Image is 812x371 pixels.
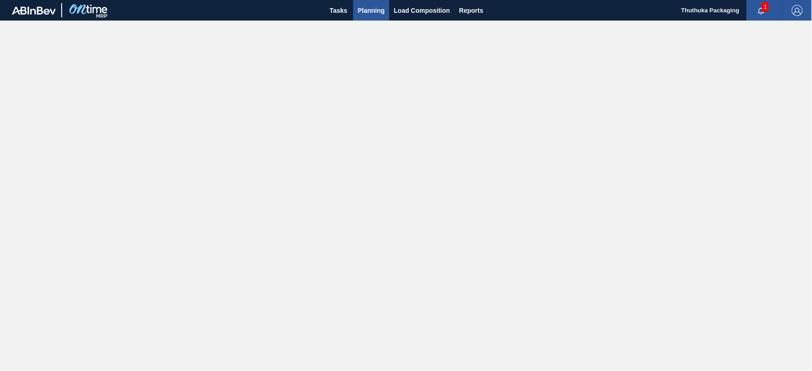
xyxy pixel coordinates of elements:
span: Load Composition [394,5,450,16]
img: Logout [792,5,803,16]
span: 1 [762,2,769,12]
img: TNhmsLtSVTkK8tSr43FrP2fwEKptu5GPRR3wAAAABJRU5ErkJggg== [12,6,56,15]
span: Reports [459,5,483,16]
button: Notifications [747,4,776,17]
span: Planning [358,5,385,16]
span: Tasks [329,5,349,16]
